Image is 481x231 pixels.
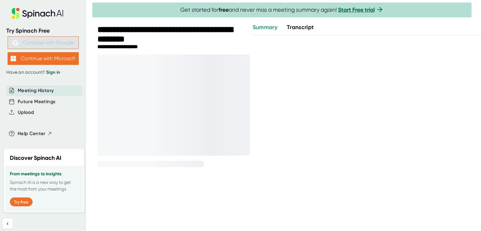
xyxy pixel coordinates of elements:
h3: From meetings to insights [10,172,78,177]
button: Help Center [18,130,52,137]
a: Start Free trial [338,6,375,13]
b: free [219,6,229,13]
button: Summary [253,23,277,32]
button: Meeting History [18,87,54,94]
div: Have an account? [6,70,80,75]
button: Try free [10,197,33,206]
button: Collapse sidebar [3,219,13,229]
span: Get started for and never miss a meeting summary again! [180,6,384,14]
div: Try Spinach Free [6,27,80,34]
p: Spinach AI is a new way to get the most from your meetings [10,179,78,192]
button: Upload [18,109,34,116]
button: Continue with Google [8,36,79,49]
span: Summary [253,24,277,31]
img: Aehbyd4JwY73AAAAAElFTkSuQmCC [13,40,18,46]
span: Transcript [287,24,314,31]
h2: Discover Spinach AI [10,154,61,162]
button: Continue with Microsoft [8,52,79,65]
button: Transcript [287,23,314,32]
span: Help Center [18,130,46,137]
a: Sign in [46,70,60,75]
button: Future Meetings [18,98,55,105]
